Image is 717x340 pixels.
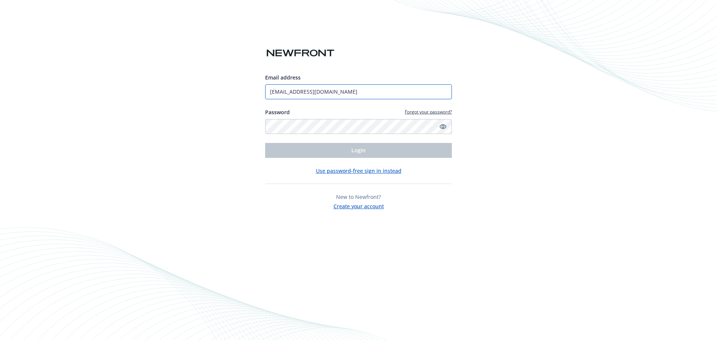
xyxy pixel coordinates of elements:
button: Login [265,143,452,158]
span: New to Newfront? [336,193,381,200]
span: Login [351,147,366,154]
a: Forgot your password? [405,109,452,115]
img: Newfront logo [265,47,336,60]
button: Use password-free sign in instead [316,167,401,175]
a: Show password [438,122,447,131]
label: Password [265,108,290,116]
input: Enter your email [265,84,452,99]
span: Email address [265,74,301,81]
input: Enter your password [265,119,452,134]
button: Create your account [333,201,384,210]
